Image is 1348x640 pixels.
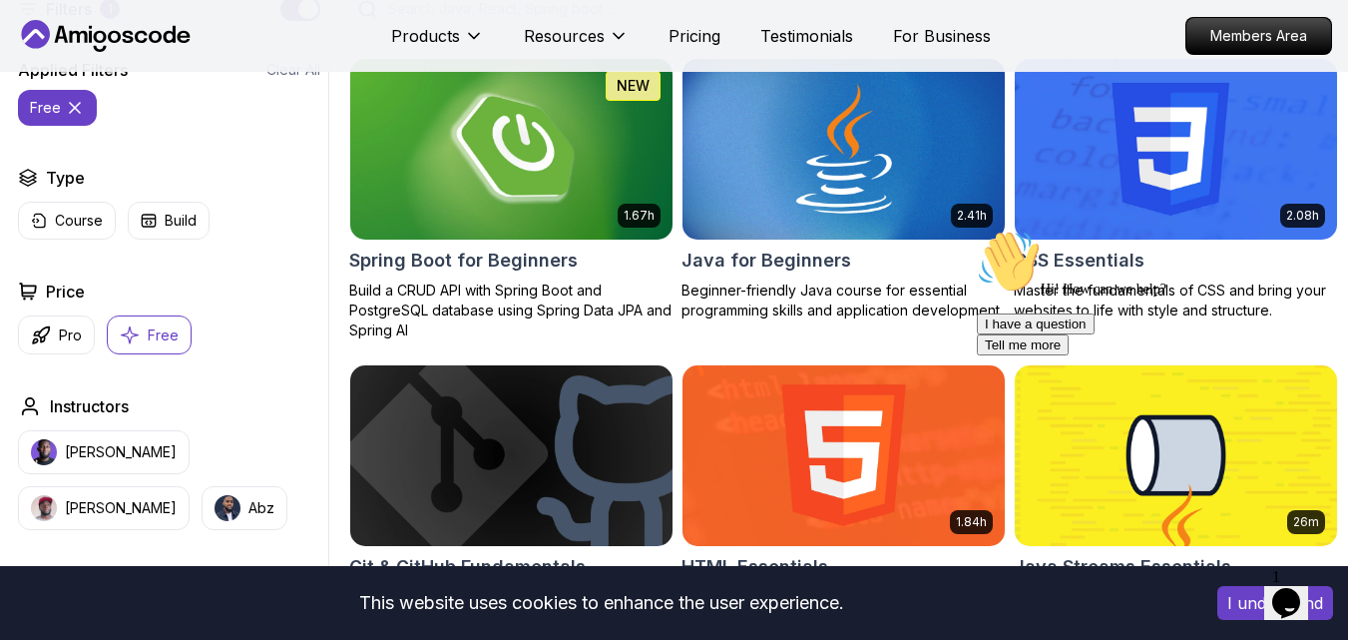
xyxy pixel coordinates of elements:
[682,365,1005,546] img: HTML Essentials card
[31,439,57,465] img: instructor img
[1014,58,1338,320] a: CSS Essentials card2.08hCSS EssentialsMaster the fundamentals of CSS and bring your websites to l...
[50,394,129,418] h2: Instructors
[1286,208,1319,224] p: 2.08h
[617,76,650,96] p: NEW
[1015,59,1337,240] img: CSS Essentials card
[18,202,116,240] button: Course
[349,58,674,340] a: Spring Boot for Beginners card1.67hNEWSpring Boot for BeginnersBuild a CRUD API with Spring Boot ...
[148,325,179,345] p: Free
[65,442,177,462] p: [PERSON_NAME]
[349,247,578,275] h2: Spring Boot for Beginners
[682,59,1005,240] img: Java for Beginners card
[1185,17,1332,55] a: Members Area
[350,365,673,546] img: Git & GitHub Fundamentals card
[1217,586,1333,620] button: Accept cookies
[18,316,95,354] button: Pro
[165,211,197,231] p: Build
[957,208,987,224] p: 2.41h
[1186,18,1331,54] p: Members Area
[524,24,605,48] p: Resources
[55,211,103,231] p: Course
[342,54,680,244] img: Spring Boot for Beginners card
[59,325,82,345] p: Pro
[18,90,97,126] button: free
[681,58,1006,320] a: Java for Beginners card2.41hJava for BeginnersBeginner-friendly Java course for essential program...
[681,281,1006,320] p: Beginner-friendly Java course for essential programming skills and application development
[1264,560,1328,620] iframe: chat widget
[46,166,85,190] h2: Type
[202,486,287,530] button: instructor imgAbz
[18,486,190,530] button: instructor img[PERSON_NAME]
[8,60,198,75] span: Hi! How can we help?
[31,495,57,521] img: instructor img
[391,24,460,48] p: Products
[524,24,629,64] button: Resources
[8,92,126,113] button: I have a question
[669,24,720,48] a: Pricing
[681,247,851,275] h2: Java for Beginners
[8,8,72,72] img: :wave:
[681,364,1006,627] a: HTML Essentials card1.84hHTML EssentialsMaster the Fundamentals of HTML for Web Development!
[18,430,190,474] button: instructor img[PERSON_NAME]
[956,514,987,530] p: 1.84h
[15,581,1187,625] div: This website uses cookies to enhance the user experience.
[349,364,674,607] a: Git & GitHub Fundamentals cardGit & GitHub FundamentalsLearn the fundamentals of Git and GitHub.
[349,553,586,581] h2: Git & GitHub Fundamentals
[391,24,484,64] button: Products
[107,316,192,354] button: Free
[349,281,674,340] p: Build a CRUD API with Spring Boot and PostgreSQL database using Spring Data JPA and Spring AI
[8,8,367,134] div: 👋Hi! How can we help?I have a questionTell me more
[681,553,828,581] h2: HTML Essentials
[1014,553,1231,581] h2: Java Streams Essentials
[248,498,274,518] p: Abz
[128,202,210,240] button: Build
[8,113,100,134] button: Tell me more
[969,222,1328,550] iframe: chat widget
[215,495,240,521] img: instructor img
[65,498,177,518] p: [PERSON_NAME]
[760,24,853,48] a: Testimonials
[893,24,991,48] a: For Business
[624,208,655,224] p: 1.67h
[30,98,61,118] p: free
[46,280,85,304] h2: Price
